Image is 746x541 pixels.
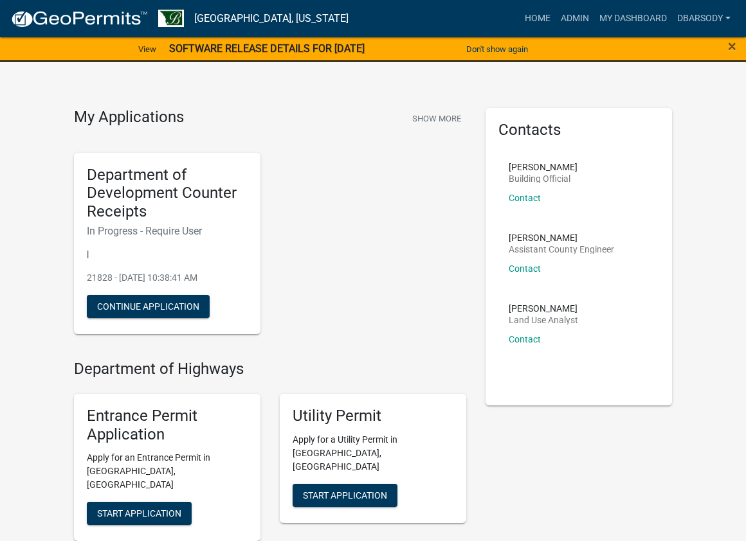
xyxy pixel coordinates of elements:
button: Close [728,39,736,54]
a: Admin [556,6,594,31]
h4: Department of Highways [74,360,466,378]
span: × [728,37,736,55]
strong: SOFTWARE RELEASE DETAILS FOR [DATE] [169,42,365,55]
h5: Entrance Permit Application [87,407,248,444]
p: [PERSON_NAME] [509,304,578,313]
a: Contact [509,334,541,344]
p: Land Use Analyst [509,315,578,324]
a: Home [520,6,556,31]
p: Apply for an Entrance Permit in [GEOGRAPHIC_DATA], [GEOGRAPHIC_DATA] [87,451,248,492]
a: [GEOGRAPHIC_DATA], [US_STATE] [194,8,349,30]
p: Building Official [509,174,578,183]
h5: Contacts [498,121,659,139]
h6: In Progress - Require User [87,225,248,237]
p: | [87,247,248,261]
h5: Utility Permit [293,407,453,425]
p: [PERSON_NAME] [509,233,614,242]
a: View [133,39,161,60]
p: [PERSON_NAME] [509,163,578,172]
h5: Department of Development Counter Receipts [87,166,248,221]
button: Continue Application [87,295,210,318]
p: Apply for a Utility Permit in [GEOGRAPHIC_DATA], [GEOGRAPHIC_DATA] [293,433,453,474]
button: Don't show again [461,39,533,60]
h4: My Applications [74,108,184,127]
span: Start Application [303,490,387,500]
a: My Dashboard [594,6,672,31]
a: Contact [509,263,541,274]
button: Show More [407,108,466,129]
span: Start Application [97,508,181,519]
img: Benton County, Minnesota [158,10,184,27]
p: 21828 - [DATE] 10:38:41 AM [87,271,248,285]
p: Assistant County Engineer [509,245,614,254]
a: Dbarsody [672,6,736,31]
a: Contact [509,193,541,203]
button: Start Application [293,484,397,507]
button: Start Application [87,502,192,525]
